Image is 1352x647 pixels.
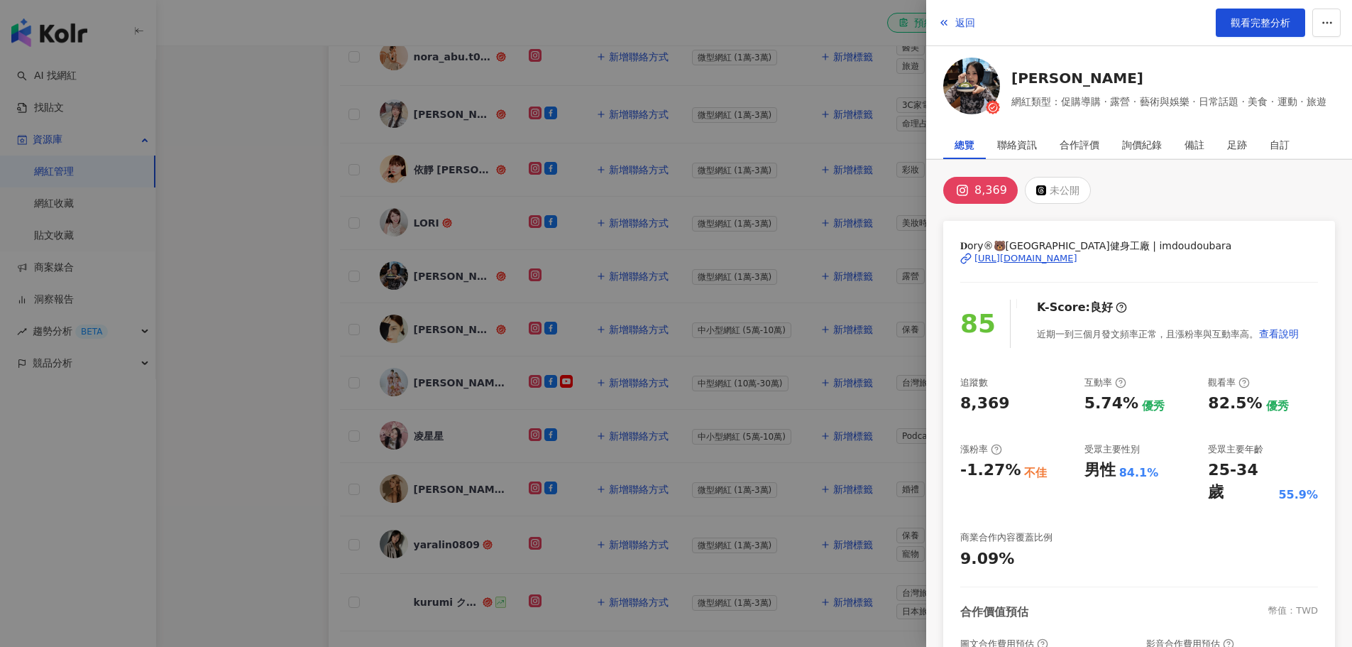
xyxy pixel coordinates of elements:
div: [URL][DOMAIN_NAME] [974,252,1077,265]
div: 未公開 [1050,180,1079,200]
button: 未公開 [1025,177,1091,204]
span: 返回 [955,17,975,28]
div: -1.27% [960,460,1021,482]
div: 男性 [1084,460,1116,482]
span: 查看說明 [1259,328,1299,339]
span: 𝐃ory®🐻[GEOGRAPHIC_DATA]健身工廠 | imdoudoubara [960,238,1318,254]
div: 25-34 歲 [1208,460,1275,504]
div: 5.74% [1084,393,1138,415]
div: 受眾主要年齡 [1208,443,1263,456]
div: 優秀 [1142,398,1165,414]
div: 55.9% [1278,487,1318,503]
div: 8,369 [960,393,1010,415]
button: 8,369 [943,177,1018,204]
div: 漲粉率 [960,443,1002,456]
div: 不佳 [1024,465,1047,481]
div: 優秀 [1266,398,1289,414]
div: 商業合作內容覆蓋比例 [960,531,1053,544]
a: KOL Avatar [943,58,1000,119]
div: 良好 [1090,300,1113,315]
div: 85 [960,304,996,344]
div: 觀看率 [1208,376,1250,389]
span: 網紅類型：促購導購 · 露營 · 藝術與娛樂 · 日常話題 · 美食 · 運動 · 旅遊 [1011,94,1326,109]
a: 觀看完整分析 [1216,9,1305,37]
div: 詢價紀錄 [1122,131,1162,159]
div: 受眾主要性別 [1084,443,1140,456]
div: 合作評價 [1060,131,1099,159]
img: KOL Avatar [943,58,1000,114]
div: 合作價值預估 [960,604,1028,620]
div: 總覽 [955,131,974,159]
div: 84.1% [1119,465,1159,481]
a: [URL][DOMAIN_NAME] [960,252,1318,265]
div: 追蹤數 [960,376,988,389]
div: 備註 [1185,131,1204,159]
div: 幣值：TWD [1268,604,1318,620]
div: 9.09% [960,548,1014,570]
div: 自訂 [1270,131,1290,159]
button: 查看說明 [1258,320,1299,348]
div: 82.5% [1208,393,1262,415]
div: 近期一到三個月發文頻率正常，且漲粉率與互動率高。 [1037,320,1299,348]
div: 8,369 [974,180,1007,200]
div: 聯絡資訊 [997,131,1037,159]
span: 觀看完整分析 [1231,17,1290,28]
div: 足跡 [1227,131,1247,159]
button: 返回 [938,9,976,37]
div: 互動率 [1084,376,1126,389]
div: K-Score : [1037,300,1127,315]
a: [PERSON_NAME] [1011,68,1326,88]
